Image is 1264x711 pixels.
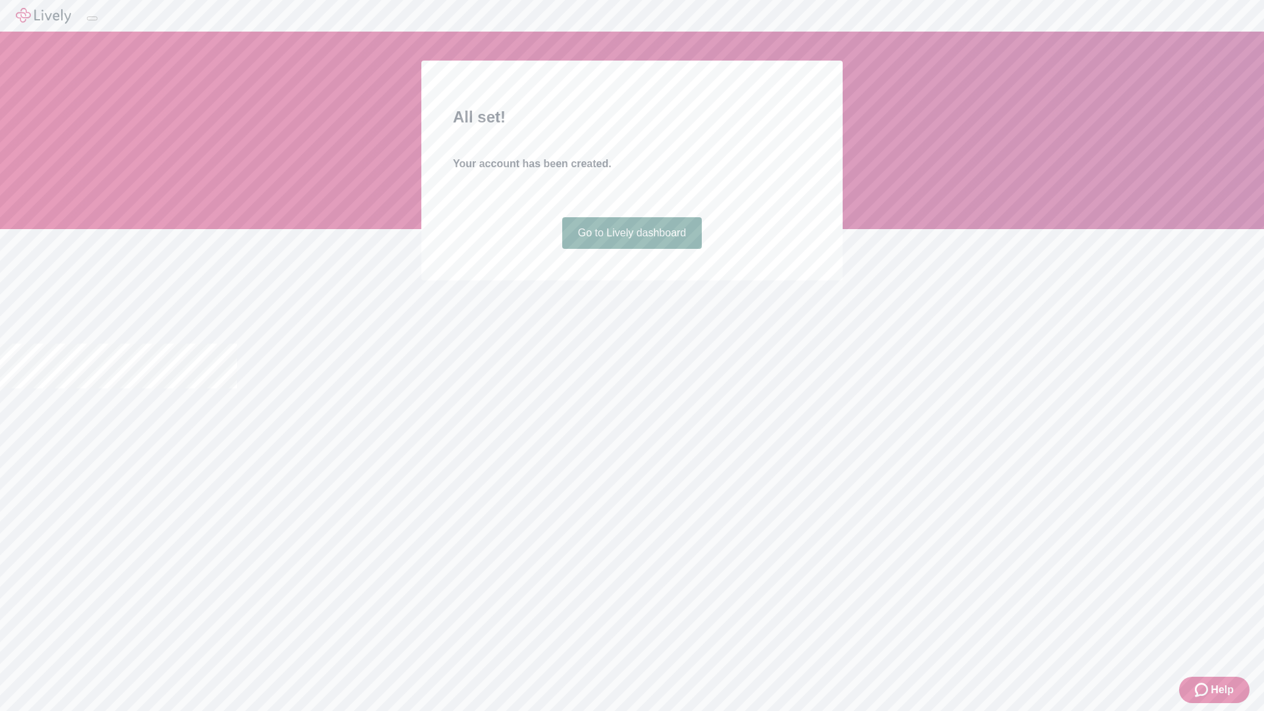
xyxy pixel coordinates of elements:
[87,16,97,20] button: Log out
[1211,682,1234,698] span: Help
[1195,682,1211,698] svg: Zendesk support icon
[453,156,811,172] h4: Your account has been created.
[453,105,811,129] h2: All set!
[1179,677,1250,703] button: Zendesk support iconHelp
[16,8,71,24] img: Lively
[562,217,702,249] a: Go to Lively dashboard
